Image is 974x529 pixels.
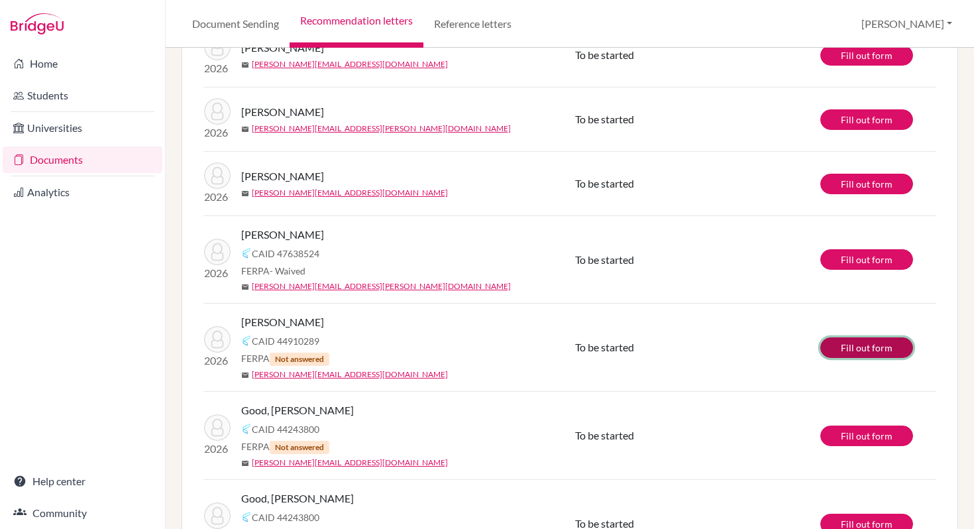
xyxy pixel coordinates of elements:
span: [PERSON_NAME] [241,314,324,330]
span: FERPA [241,351,329,366]
span: [PERSON_NAME] [241,227,324,243]
a: [PERSON_NAME][EMAIL_ADDRESS][PERSON_NAME][DOMAIN_NAME] [252,123,511,135]
span: To be started [575,113,634,125]
a: Home [3,50,162,77]
span: mail [241,61,249,69]
span: CAID 47638524 [252,247,319,261]
span: FERPA [241,264,305,278]
a: Fill out form [820,174,913,194]
a: Fill out form [820,45,913,66]
img: Good, Amalia [204,414,231,441]
span: Good, [PERSON_NAME] [241,402,354,418]
span: mail [241,283,249,291]
img: Moore, Danielle [204,98,231,125]
span: - Waived [270,265,305,276]
span: mail [241,190,249,198]
span: CAID 44910289 [252,334,319,348]
a: Students [3,82,162,109]
a: [PERSON_NAME][EMAIL_ADDRESS][DOMAIN_NAME] [252,457,448,469]
span: To be started [575,253,634,266]
a: [PERSON_NAME][EMAIL_ADDRESS][DOMAIN_NAME] [252,187,448,199]
a: Fill out form [820,249,913,270]
span: FERPA [241,440,329,454]
p: 2026 [204,189,231,205]
span: [PERSON_NAME] [241,168,324,184]
a: [PERSON_NAME][EMAIL_ADDRESS][DOMAIN_NAME] [252,58,448,70]
span: To be started [575,429,634,441]
p: 2026 [204,353,231,369]
span: [PERSON_NAME] [241,104,324,120]
span: Not answered [270,441,329,454]
span: To be started [575,341,634,353]
a: Fill out form [820,109,913,130]
a: [PERSON_NAME][EMAIL_ADDRESS][DOMAIN_NAME] [252,369,448,381]
span: [PERSON_NAME] [241,40,324,56]
img: Common App logo [241,424,252,434]
p: 2026 [204,265,231,281]
span: CAID 44243800 [252,422,319,436]
span: To be started [575,177,634,190]
img: Common App logo [241,248,252,259]
span: To be started [575,48,634,61]
span: Good, [PERSON_NAME] [241,491,354,506]
p: 2026 [204,125,231,141]
span: mail [241,125,249,133]
button: [PERSON_NAME] [855,11,958,36]
img: Goulandris, Caroline [204,326,231,353]
a: Fill out form [820,337,913,358]
a: Fill out form [820,426,913,446]
span: Not answered [270,353,329,366]
span: mail [241,459,249,467]
p: 2026 [204,60,231,76]
a: [PERSON_NAME][EMAIL_ADDRESS][PERSON_NAME][DOMAIN_NAME] [252,280,511,292]
a: Universities [3,115,162,141]
img: Common App logo [241,512,252,522]
a: Community [3,500,162,526]
span: mail [241,371,249,379]
p: 2026 [204,441,231,457]
img: Good, Amalia [204,502,231,529]
img: Bridge-U [11,13,64,34]
img: Silva, Mateo [204,162,231,189]
img: ruiz, manuel [204,239,231,265]
img: Common App logo [241,335,252,346]
span: CAID 44243800 [252,510,319,524]
a: Help center [3,468,162,495]
a: Analytics [3,179,162,206]
a: Documents [3,147,162,173]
